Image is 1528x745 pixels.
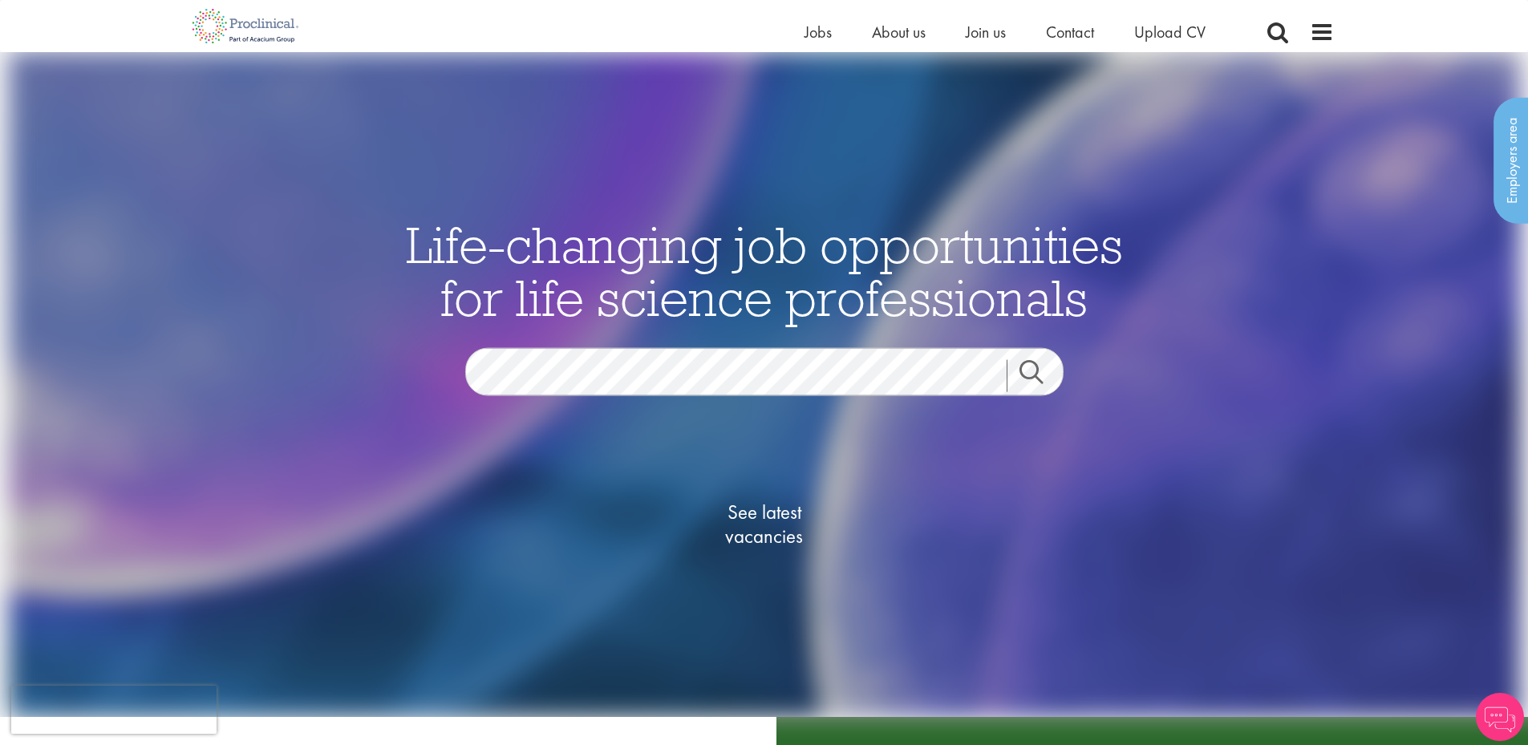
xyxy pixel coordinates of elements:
img: candidate home [9,52,1520,717]
span: See latest vacancies [684,500,845,549]
a: Contact [1046,22,1094,43]
a: Join us [966,22,1006,43]
a: About us [872,22,926,43]
a: Upload CV [1134,22,1206,43]
a: Jobs [805,22,832,43]
span: Life-changing job opportunities for life science professionals [406,213,1123,330]
a: Job search submit button [1007,360,1076,392]
iframe: reCAPTCHA [11,686,217,734]
img: Chatbot [1476,693,1524,741]
a: See latestvacancies [684,436,845,613]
